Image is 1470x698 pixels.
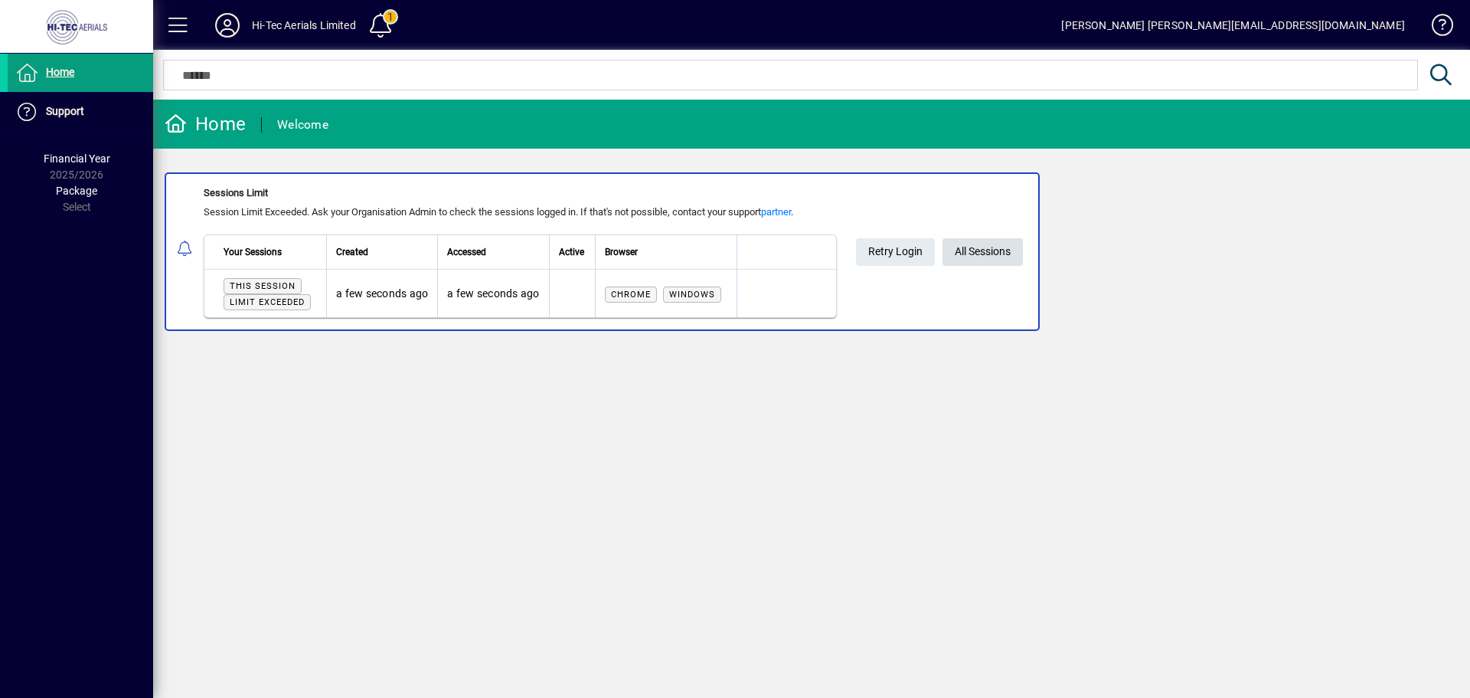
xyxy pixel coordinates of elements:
div: Session Limit Exceeded. Ask your Organisation Admin to check the sessions logged in. If that's no... [204,205,837,220]
span: All Sessions [955,239,1011,264]
td: a few seconds ago [326,270,437,317]
span: Windows [669,290,715,300]
a: All Sessions [942,238,1023,266]
button: Profile [203,11,252,39]
span: Accessed [447,244,486,261]
span: Created [336,244,368,261]
div: [PERSON_NAME] [PERSON_NAME][EMAIL_ADDRESS][DOMAIN_NAME] [1061,13,1405,38]
span: Retry Login [868,239,923,264]
span: Package [56,185,97,197]
span: Chrome [611,290,651,300]
button: Retry Login [856,238,935,266]
span: Limit exceeded [230,297,305,307]
div: Home [165,112,246,136]
app-alert-notification-menu-item: Sessions Limit [153,172,1470,331]
span: Support [46,105,84,117]
span: Financial Year [44,152,110,165]
span: Active [559,244,584,261]
div: Welcome [277,113,328,137]
span: Your Sessions [224,244,282,261]
a: Support [8,93,153,131]
span: This session [230,281,296,291]
span: Home [46,66,74,78]
div: Hi-Tec Aerials Limited [252,13,356,38]
a: Knowledge Base [1420,3,1451,53]
a: partner [761,206,791,218]
div: Sessions Limit [204,185,837,201]
td: a few seconds ago [437,270,548,317]
span: Browser [605,244,638,261]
